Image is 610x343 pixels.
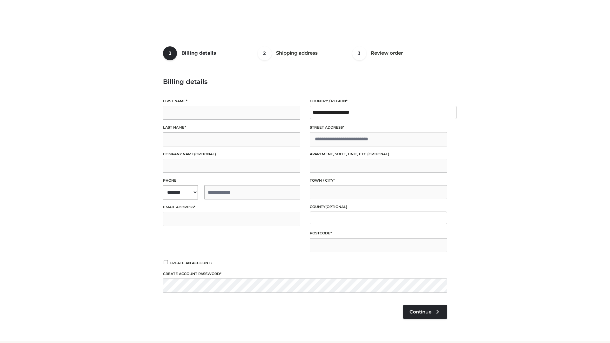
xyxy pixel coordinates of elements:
span: Shipping address [276,50,318,56]
h3: Billing details [163,78,447,85]
label: Create account password [163,271,447,277]
label: Email address [163,204,300,210]
input: Create an account? [163,260,169,264]
label: Town / City [310,178,447,184]
label: Street address [310,124,447,131]
label: Company name [163,151,300,157]
a: Continue [403,305,447,319]
label: First name [163,98,300,104]
label: County [310,204,447,210]
label: Last name [163,124,300,131]
span: (optional) [325,205,347,209]
span: Continue [410,309,431,315]
label: Country / Region [310,98,447,104]
span: 1 [163,46,177,60]
span: Billing details [181,50,216,56]
label: Postcode [310,230,447,236]
span: Create an account? [170,261,213,265]
span: 2 [258,46,272,60]
span: (optional) [194,152,216,156]
span: Review order [371,50,403,56]
label: Phone [163,178,300,184]
span: 3 [352,46,366,60]
label: Apartment, suite, unit, etc. [310,151,447,157]
span: (optional) [367,152,389,156]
